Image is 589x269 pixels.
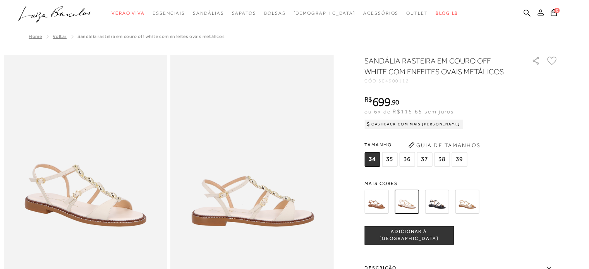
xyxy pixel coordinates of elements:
span: [DEMOGRAPHIC_DATA] [293,10,355,16]
a: noSubCategoriesText [193,6,224,21]
span: Verão Viva [112,10,145,16]
span: ou 6x de R$116,65 sem juros [364,108,454,115]
a: noSubCategoriesText [153,6,185,21]
div: CÓD: [364,79,519,83]
a: noSubCategoriesText [264,6,286,21]
span: Sapatos [232,10,256,16]
img: SANDÁLIA RASTEIRA EM COURO PRETO COM ENFEITES OVAIS METÁLICOS [425,190,449,214]
span: 38 [434,152,450,167]
a: noSubCategoriesText [112,6,145,21]
span: 39 [452,152,467,167]
i: , [390,99,399,106]
div: Cashback com Mais [PERSON_NAME] [364,120,463,129]
a: noSubCategoriesText [293,6,355,21]
a: Home [29,34,42,39]
span: 0 [554,8,560,13]
span: BLOG LB [436,10,458,16]
h1: SANDÁLIA RASTEIRA EM COURO OFF WHITE COM ENFEITES OVAIS METÁLICOS [364,55,510,77]
img: SANDÁLIA RASTEIRA EM COURO CARAMELO COM ENFEITES OVAIS METÁLICOS [364,190,388,214]
span: 90 [392,98,399,106]
button: ADICIONAR À [GEOGRAPHIC_DATA] [364,226,453,245]
a: BLOG LB [436,6,458,21]
span: Outlet [406,10,428,16]
button: Guia de Tamanhos [405,139,483,151]
span: SANDÁLIA RASTEIRA EM COURO OFF WHITE COM ENFEITES OVAIS METÁLICOS [77,34,225,39]
span: Mais cores [364,181,558,186]
i: R$ [364,96,372,103]
span: ADICIONAR À [GEOGRAPHIC_DATA] [365,228,453,242]
a: Voltar [53,34,67,39]
span: Tamanho [364,139,469,151]
img: SANDÁLIA RASTEIRA EM COURO OFF WHITE COM ENFEITES OVAIS METÁLICOS [395,190,419,214]
button: 0 [548,9,559,19]
span: Bolsas [264,10,286,16]
span: Acessórios [363,10,398,16]
a: noSubCategoriesText [232,6,256,21]
span: Sandálias [193,10,224,16]
a: noSubCategoriesText [363,6,398,21]
span: 35 [382,152,397,167]
span: 37 [417,152,432,167]
span: 604900112 [378,78,409,84]
span: Essenciais [153,10,185,16]
span: 36 [399,152,415,167]
span: 34 [364,152,380,167]
img: SANDÁLIA RASTEIRA METALIZADA OURO COM ENFEITES OVAIS METÁLICOS [455,190,479,214]
a: noSubCategoriesText [406,6,428,21]
span: 699 [372,95,390,109]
